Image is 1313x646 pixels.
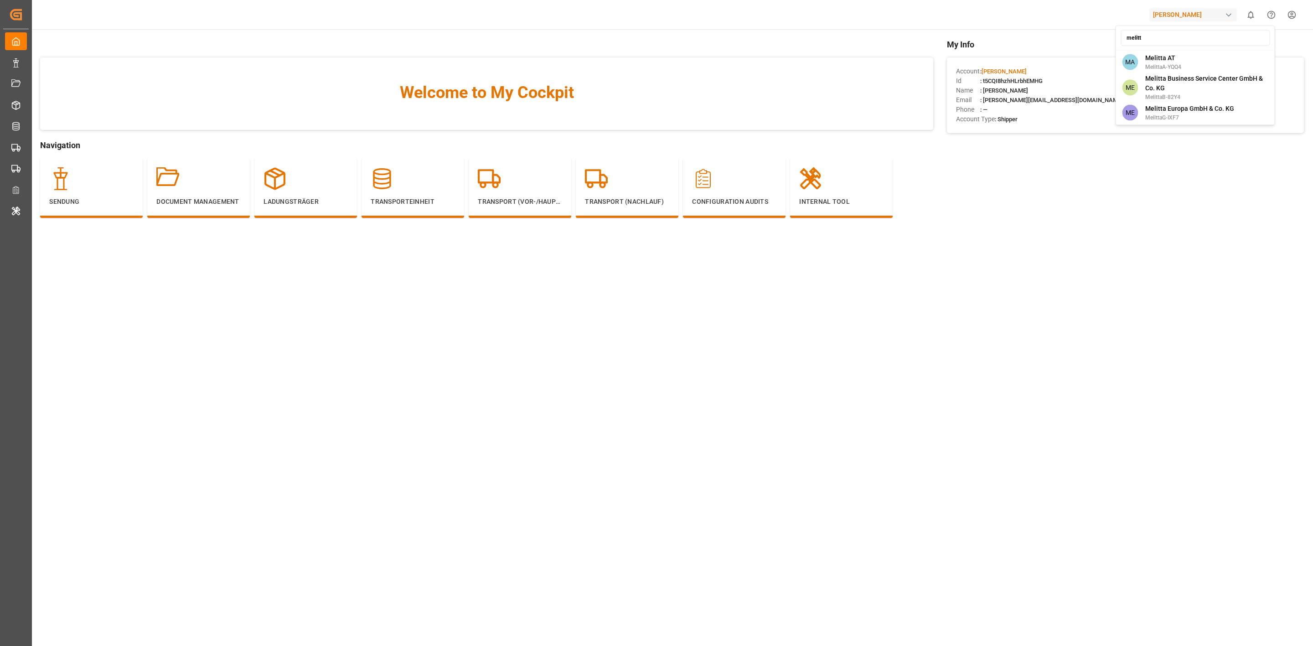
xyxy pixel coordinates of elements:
input: Search an account... [1121,30,1270,46]
span: MelittaB-82Y4 [1145,93,1268,101]
span: ME [1122,79,1138,95]
span: MelittaG-IXF7 [1145,114,1234,122]
span: MelittaA-YQQ4 [1145,63,1181,71]
span: ME [1122,105,1138,121]
span: MA [1122,54,1138,70]
span: Melitta Business Service Center GmbH & Co. KG [1145,74,1268,93]
span: Melitta AT [1145,53,1181,63]
span: Melitta Europa GmbH & Co. KG [1145,104,1234,114]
